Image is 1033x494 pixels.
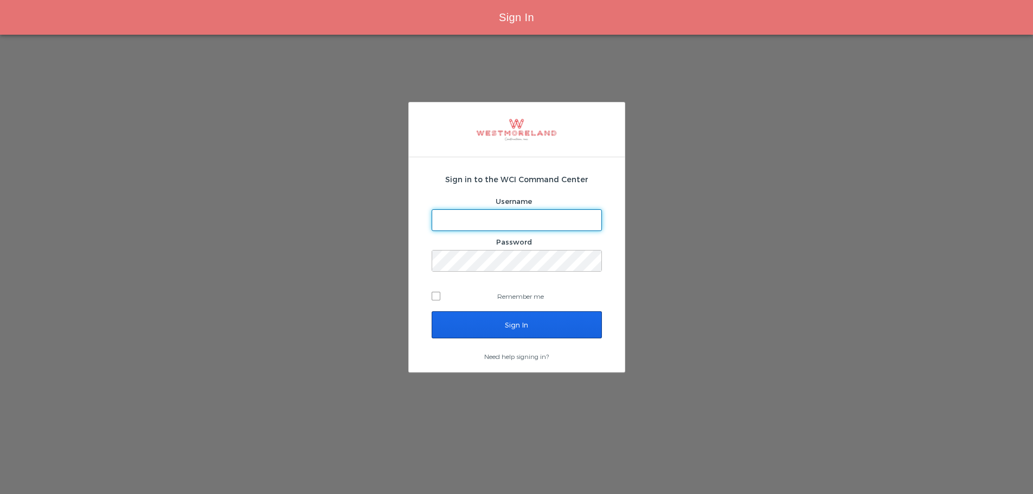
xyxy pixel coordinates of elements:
[432,288,602,304] label: Remember me
[432,311,602,338] input: Sign In
[484,352,549,360] a: Need help signing in?
[496,238,532,246] label: Password
[432,174,602,185] h2: Sign in to the WCI Command Center
[499,11,534,23] span: Sign In
[496,197,532,206] label: Username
